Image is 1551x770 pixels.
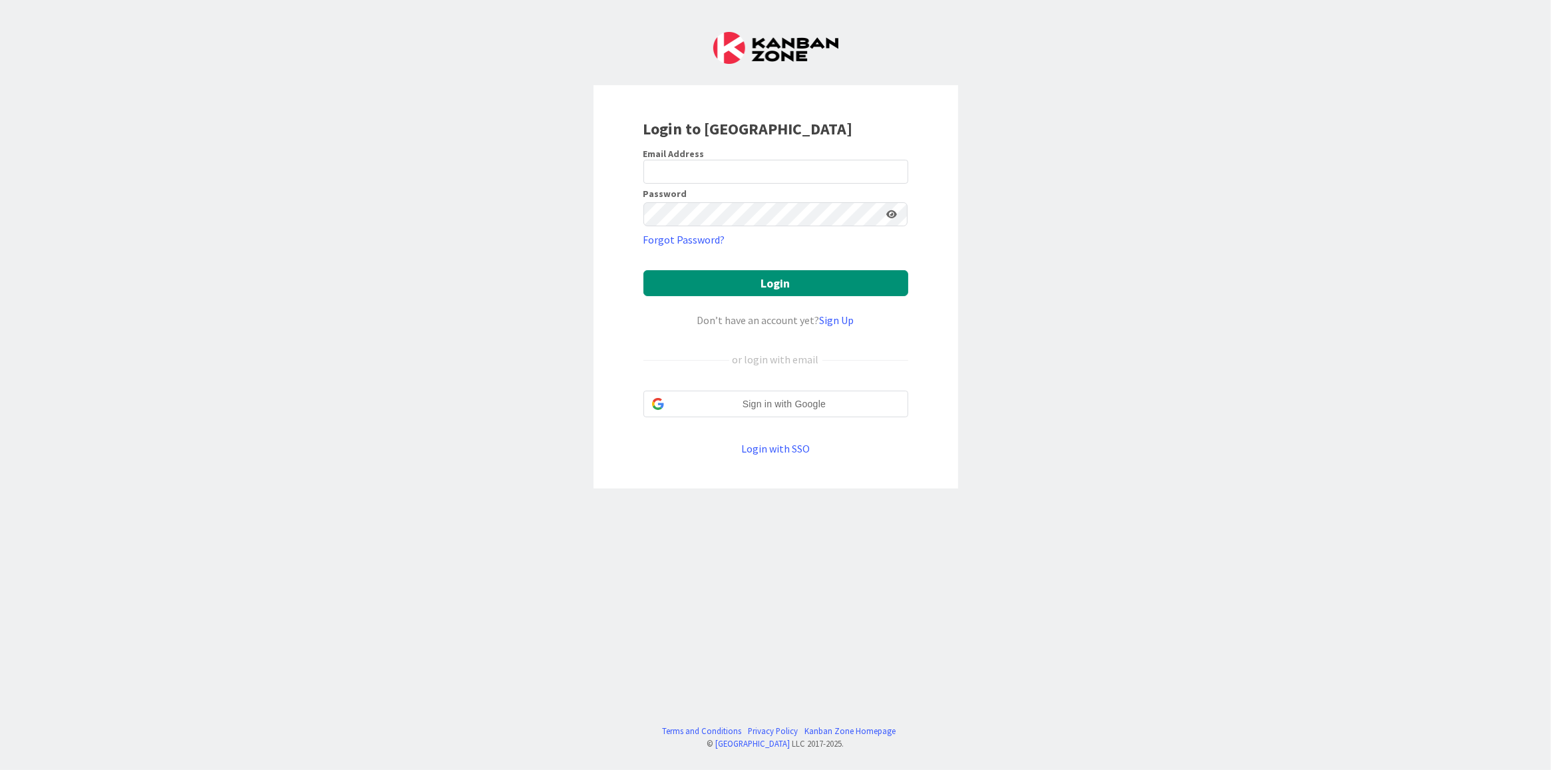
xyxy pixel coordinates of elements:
[820,313,854,327] a: Sign Up
[643,148,705,160] label: Email Address
[643,270,908,296] button: Login
[748,725,798,737] a: Privacy Policy
[804,725,896,737] a: Kanban Zone Homepage
[713,32,838,64] img: Kanban Zone
[669,397,900,411] span: Sign in with Google
[643,312,908,328] div: Don’t have an account yet?
[643,391,908,417] div: Sign in with Google
[716,738,790,749] a: [GEOGRAPHIC_DATA]
[741,442,810,455] a: Login with SSO
[643,232,725,248] a: Forgot Password?
[729,351,822,367] div: or login with email
[655,737,896,750] div: © LLC 2017- 2025 .
[643,118,853,139] b: Login to [GEOGRAPHIC_DATA]
[643,189,687,198] label: Password
[662,725,741,737] a: Terms and Conditions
